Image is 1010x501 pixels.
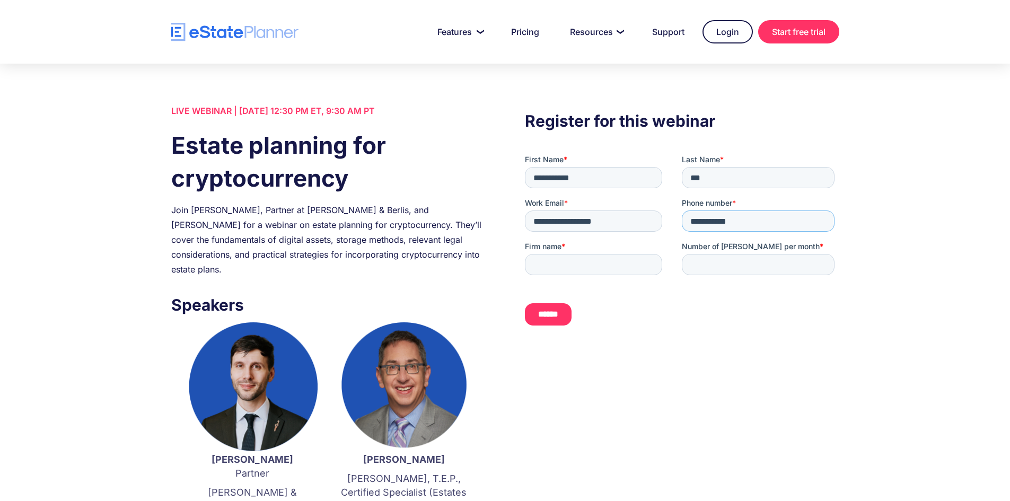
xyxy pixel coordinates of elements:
iframe: Form 0 [525,154,839,335]
a: Login [702,20,753,43]
div: Join [PERSON_NAME], Partner at [PERSON_NAME] & Berlis, and [PERSON_NAME] for a webinar on estate ... [171,203,485,277]
a: Features [425,21,493,42]
a: Pricing [498,21,552,42]
h3: Register for this webinar [525,109,839,133]
h1: Estate planning for cryptocurrency [171,129,485,195]
a: Start free trial [758,20,839,43]
strong: [PERSON_NAME] [212,454,293,465]
a: home [171,23,298,41]
strong: [PERSON_NAME] [363,454,445,465]
h3: Speakers [171,293,485,317]
div: LIVE WEBINAR | [DATE] 12:30 PM ET, 9:30 AM PT [171,103,485,118]
a: Resources [557,21,634,42]
a: Support [639,21,697,42]
p: Partner [187,453,318,480]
